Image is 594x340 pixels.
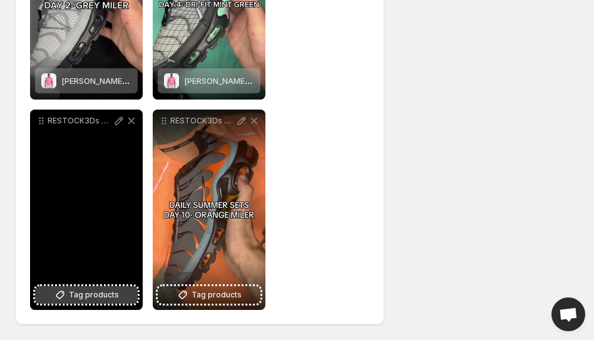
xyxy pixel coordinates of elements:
[158,286,260,304] button: Tag products
[184,76,367,86] span: [PERSON_NAME] RUNNING SET TSHIRT+SHORT
[48,116,113,126] p: RESTOCK3Ds Daily Summer Sets Day 6 Nike Miler 3
[192,289,242,301] span: Tag products
[30,110,143,310] div: RESTOCK3Ds Daily Summer Sets Day 6 Nike Miler 3Tag products
[69,289,119,301] span: Tag products
[35,286,138,304] button: Tag products
[170,116,235,126] p: RESTOCK3Ds DAILY SUMMER SETS DAY 10 Nike Miler Tee Orange Pulse Nike Flex Stride 20 Shorts Smoke ...
[551,297,585,331] a: Open chat
[153,110,265,310] div: RESTOCK3Ds DAILY SUMMER SETS DAY 10 Nike Miler Tee Orange Pulse Nike Flex Stride 20 Shorts Smoke ...
[61,76,244,86] span: [PERSON_NAME] RUNNING SET TSHIRT+SHORT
